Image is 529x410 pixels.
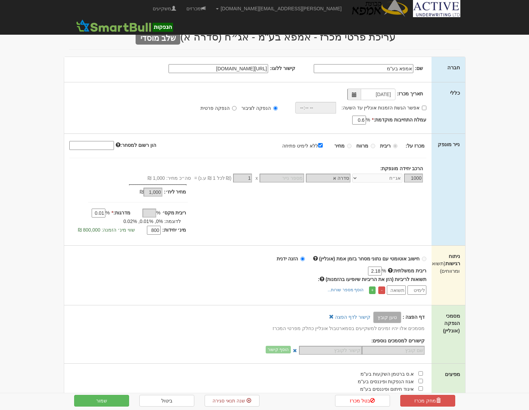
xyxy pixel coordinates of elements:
input: שם קובץ [362,346,425,355]
label: מפיצים [445,371,460,378]
strong: הרכב יחידה מונפקת: [380,166,423,171]
strong: מחיר [334,143,345,149]
label: כללי [450,89,460,96]
span: = [194,175,197,181]
label: שם: [415,65,423,72]
input: קישור לקובץ [299,346,362,355]
strong: מכרז על: [406,143,425,149]
input: לימיט [407,285,426,295]
label: אפשר הגשת הזמנות אונליין עד השעה: [342,104,426,111]
a: בטל מכרז [335,395,390,407]
input: ריבית [393,144,398,148]
input: מחיר [347,144,352,148]
span: שווי מינ׳ הזמנה: 800,000 ₪ [78,227,135,233]
a: קישור לדף הפצה [335,314,370,320]
label: קישור ללוגו: [270,65,295,72]
input: מרווח [371,144,375,148]
span: % [382,267,386,274]
h2: עריכת פרטי מכרז - אמפא בע"מ - אג״ח (סדרה א) [69,31,460,43]
input: שם הסדרה [306,174,350,183]
span: אגוז הנפקות ופיננסים בע"מ [358,379,414,384]
span: סה״כ מחיר: 1,000 ₪ [148,175,191,181]
span: (תשואות ומרווחים) [427,260,460,273]
label: הנפקה פרטית [200,105,237,112]
label: מחיר ליח׳: [164,188,186,195]
a: מחק מכרז [400,395,455,407]
div: ₪ [111,188,164,197]
a: - [378,286,385,294]
strong: מרווח [356,143,368,149]
strong: דף הפצה : [403,314,425,320]
a: ביטול [139,395,194,407]
span: % [105,209,110,216]
input: מחיר * [233,174,252,183]
a: הוסף מספר שורות... [325,286,366,294]
input: כמות [404,174,423,183]
img: SmartBull Logo [74,19,175,33]
strong: הזנה ידנית [277,256,298,261]
input: מספר נייר [260,174,304,183]
label: חברה [447,64,460,71]
input: חישוב אוטומטי עם נתוני מסחר בזמן אמת (אונליין) [422,257,426,261]
strong: קישורים למסמכים נוספים: [371,338,425,343]
a: + [369,286,376,294]
span: איגוד חיתום ופיננסים בע"מ [360,386,414,392]
label: ריבית מקס׳ [162,209,186,216]
label: עמלת התחייבות מוקדמת: [372,116,426,123]
span: x [255,175,258,181]
strong: חישוב אוטומטי עם נתוני מסחר בזמן אמת (אונליין) [319,256,420,261]
span: מסמכים אלו יהיו זמינים למשקיעים בסמארטבול אונליין כחלק מפרטי המכרז [273,326,425,331]
label: הון רשום למסחר: [116,142,156,149]
a: שנה תנאי סגירה [205,395,260,407]
span: (₪ לכל 1 ₪ ע.נ) [197,175,231,181]
span: % [156,209,160,216]
input: ללא לימיט פתיחה [318,143,323,148]
label: תאריך מכרז: [397,90,423,97]
span: תשואות לריביות (הזן את הריביות שיופיעו בהזמנות) [326,277,427,282]
span: שנה תנאי סגירה [212,398,245,403]
input: הנפקה פרטית [232,106,237,110]
label: ניתוח רגישות [437,253,460,274]
label: נייר מונפק [438,141,460,148]
label: : [318,276,426,283]
button: שמור [74,395,129,407]
label: מדרגות: [112,209,130,216]
span: א.ס ברטמן השקעות בע"מ [360,371,414,377]
input: אפשר הגשת הזמנות אונליין עד השעה: [422,106,426,110]
label: ללא לימיט פתיחה [282,142,330,149]
label: הנפקה לציבור [241,105,278,112]
strong: ריבית [380,143,391,149]
input: הזנה ידנית [300,257,305,261]
span: לדוגמה: 0%, 0.01%, 0.02% [123,219,181,224]
span: % [366,116,370,123]
label: מינ׳ יחידות: [162,226,186,233]
label: ריבית ממשלתית: [388,267,427,274]
input: תשואה [387,285,406,295]
input: הנפקה לציבור [273,106,278,110]
span: שלב מוסדי [136,32,180,45]
label: מסמכי הנפקה (אונליין) [437,312,460,334]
